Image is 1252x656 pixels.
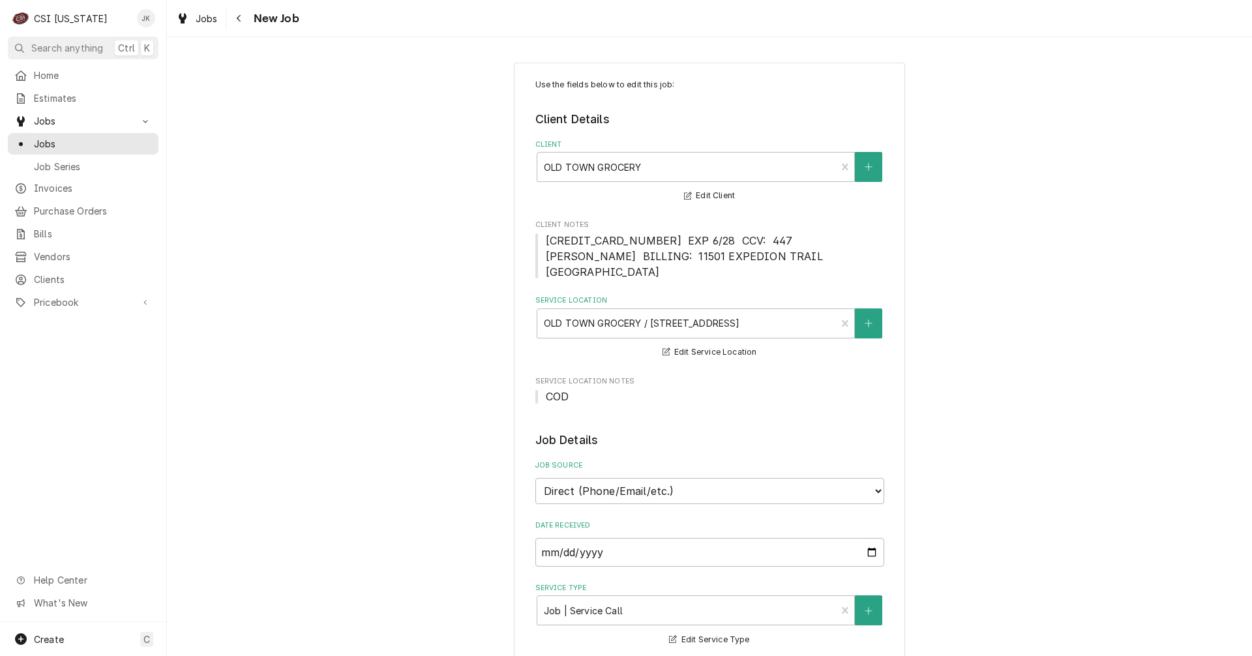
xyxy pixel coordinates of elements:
[855,595,882,625] button: Create New Service
[535,432,884,449] legend: Job Details
[865,606,872,616] svg: Create New Service
[535,460,884,471] label: Job Source
[34,68,152,82] span: Home
[8,110,158,132] a: Go to Jobs
[535,389,884,404] span: Service Location Notes
[34,634,64,645] span: Create
[34,295,132,309] span: Pricebook
[118,41,135,55] span: Ctrl
[8,223,158,245] a: Bills
[34,227,152,241] span: Bills
[34,596,151,610] span: What's New
[855,152,882,182] button: Create New Client
[143,633,150,646] span: C
[196,12,218,25] span: Jobs
[535,220,884,279] div: Client Notes
[34,137,152,151] span: Jobs
[8,65,158,86] a: Home
[682,188,737,204] button: Edit Client
[535,220,884,230] span: Client Notes
[8,87,158,109] a: Estimates
[229,8,250,29] button: Navigate back
[8,569,158,591] a: Go to Help Center
[667,632,751,648] button: Edit Service Type
[34,204,152,218] span: Purchase Orders
[34,114,132,128] span: Jobs
[535,111,884,128] legend: Client Details
[8,246,158,267] a: Vendors
[8,133,158,155] a: Jobs
[12,9,30,27] div: C
[8,156,158,177] a: Job Series
[8,200,158,222] a: Purchase Orders
[535,295,884,360] div: Service Location
[865,162,872,171] svg: Create New Client
[865,319,872,328] svg: Create New Location
[535,583,884,648] div: Service Type
[31,41,103,55] span: Search anything
[171,8,223,29] a: Jobs
[546,390,569,403] span: COD
[535,520,884,567] div: Date Received
[535,460,884,504] div: Job Source
[250,10,299,27] span: New Job
[34,273,152,286] span: Clients
[535,520,884,531] label: Date Received
[661,344,759,361] button: Edit Service Location
[144,41,150,55] span: K
[34,181,152,195] span: Invoices
[137,9,155,27] div: Jeff Kuehl's Avatar
[8,269,158,290] a: Clients
[535,538,884,567] input: yyyy-mm-dd
[34,160,152,173] span: Job Series
[546,234,826,278] span: [CREDIT_CARD_NUMBER] EXP 6/28 CCV: 447 [PERSON_NAME] BILLING: 11501 EXPEDION TRAIL [GEOGRAPHIC_DATA]
[535,376,884,404] div: Service Location Notes
[12,9,30,27] div: CSI Kentucky's Avatar
[535,583,884,593] label: Service Type
[137,9,155,27] div: JK
[8,37,158,59] button: Search anythingCtrlK
[34,12,108,25] div: CSI [US_STATE]
[535,140,884,204] div: Client
[535,79,884,91] p: Use the fields below to edit this job:
[34,250,152,263] span: Vendors
[34,91,152,105] span: Estimates
[855,308,882,338] button: Create New Location
[8,592,158,614] a: Go to What's New
[535,376,884,387] span: Service Location Notes
[34,573,151,587] span: Help Center
[535,233,884,280] span: Client Notes
[535,140,884,150] label: Client
[8,177,158,199] a: Invoices
[535,295,884,306] label: Service Location
[8,291,158,313] a: Go to Pricebook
